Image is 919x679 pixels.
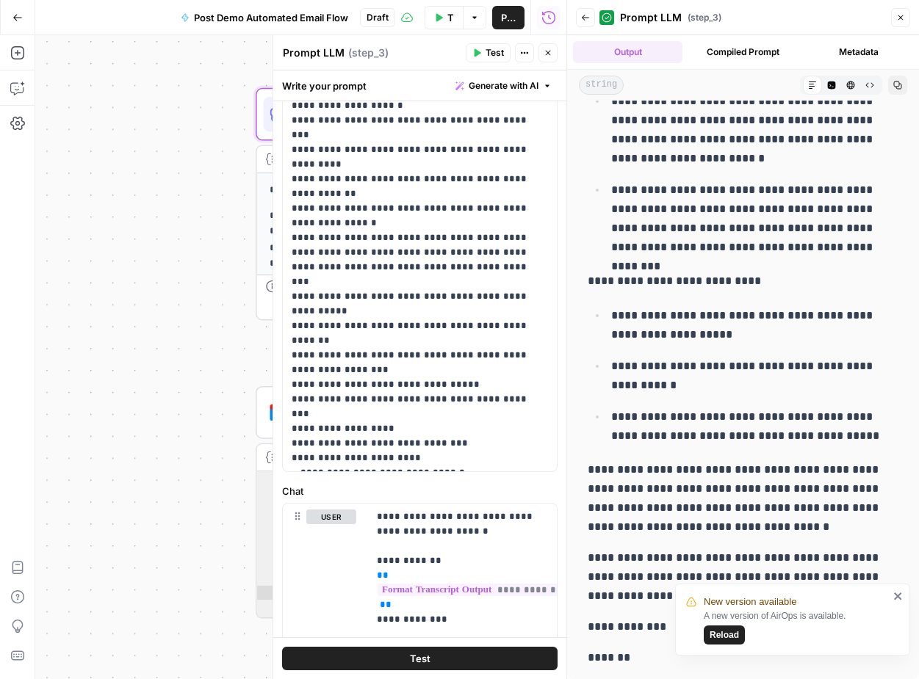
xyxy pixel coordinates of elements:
[447,10,455,25] span: Test Workflow
[579,76,624,95] span: string
[704,625,745,644] button: Reload
[257,543,300,557] div: 6
[704,609,889,644] div: A new version of AirOps is available.
[273,70,566,101] div: Write your prompt
[688,41,798,63] button: Compiled Prompt
[688,11,721,24] span: ( step_3 )
[257,471,300,485] div: 1
[893,590,904,602] button: close
[469,79,538,92] span: Generate with AI
[172,6,357,29] button: Post Demo Automated Email Flow
[257,515,300,529] div: 4
[704,595,796,609] span: New version available
[257,529,300,542] div: 5
[257,500,300,514] div: 3
[620,10,682,25] span: Prompt LLM
[257,557,300,571] div: 7
[282,484,558,498] label: Chat
[501,10,516,25] span: Publish
[804,41,913,63] button: Metadata
[257,486,300,500] div: 2
[573,41,682,63] button: Output
[450,76,558,95] button: Generate with AI
[410,651,430,666] span: Test
[257,586,300,600] div: 9
[283,46,345,60] textarea: Prompt LLM
[257,571,300,585] div: 8
[425,6,464,29] button: Test Workflow
[194,10,348,25] span: Post Demo Automated Email Flow
[466,43,511,62] button: Test
[282,647,558,670] button: Test
[306,509,356,524] button: user
[710,628,739,642] span: Reload
[256,386,596,619] div: IntegrationGmail IntegrationStep 5Output{ "id":"1968d36ea109a889", "threadId":"1968d36ea109a889",...
[367,11,389,24] span: Draft
[348,46,389,60] span: ( step_3 )
[492,6,525,29] button: Publish
[486,46,504,59] span: Test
